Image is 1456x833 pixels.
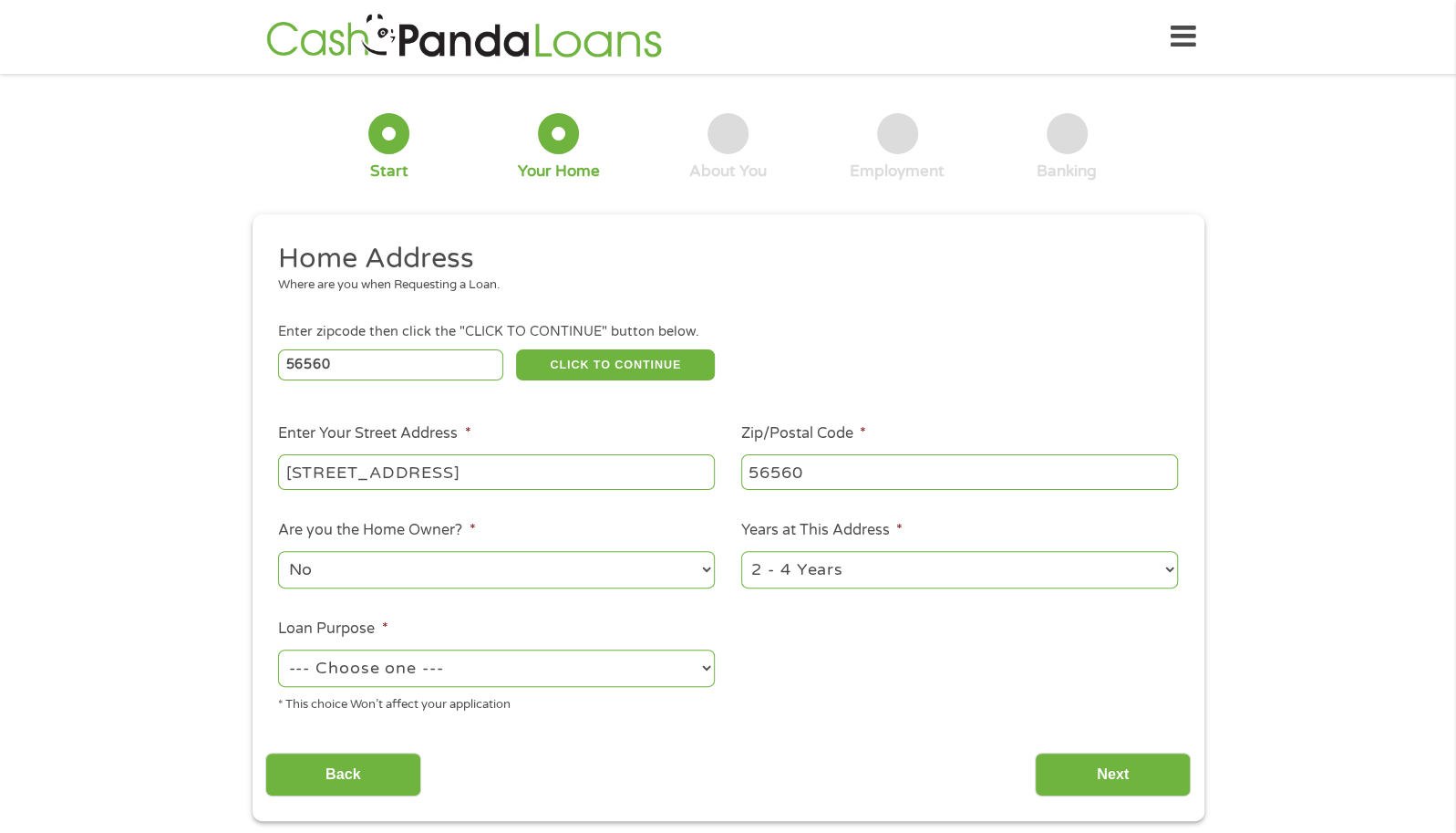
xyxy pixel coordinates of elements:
[278,276,1164,295] div: Where are you when Requesting a Loan.
[278,241,1164,277] h2: Home Address
[278,521,475,540] label: Are you the Home Owner?
[278,349,503,380] input: Enter Zipcode (e.g 01510)
[1035,753,1191,797] input: Next
[741,521,903,540] label: Years at This Address
[278,690,715,714] div: * This choice Won’t affect your application
[278,322,1177,342] div: Enter zipcode then click the "CLICK TO CONTINUE" button below.
[741,424,866,443] label: Zip/Postal Code
[1037,161,1097,182] div: Banking
[261,11,667,63] img: GetLoanNow Logo
[278,424,470,443] label: Enter Your Street Address
[689,161,767,182] div: About You
[370,161,408,182] div: Start
[265,753,421,797] input: Back
[518,161,600,182] div: Your Home
[278,454,715,489] input: 1 Main Street
[850,161,945,182] div: Employment
[516,349,715,380] button: CLICK TO CONTINUE
[278,620,387,639] label: Loan Purpose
